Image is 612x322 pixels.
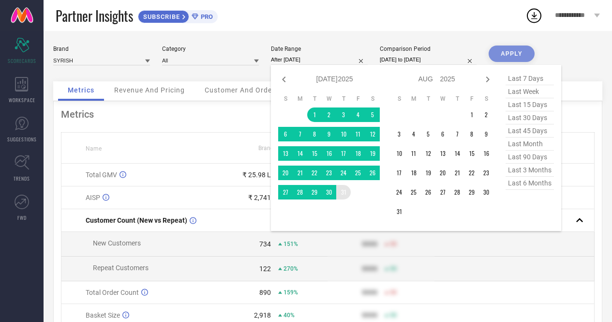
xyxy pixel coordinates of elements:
span: SUBSCRIBE [138,13,182,20]
th: Saturday [479,95,493,103]
input: Select comparison period [380,55,477,65]
td: Thu Jul 17 2025 [336,146,351,161]
td: Fri Jul 11 2025 [351,127,365,141]
div: 9999 [362,240,377,248]
td: Sun Jul 27 2025 [278,185,293,199]
span: Basket Size [86,311,120,319]
td: Wed Aug 06 2025 [435,127,450,141]
td: Sat Jul 19 2025 [365,146,380,161]
td: Fri Jul 18 2025 [351,146,365,161]
td: Sat Aug 02 2025 [479,107,493,122]
td: Mon Jul 14 2025 [293,146,307,161]
span: New Customers [93,239,141,247]
td: Thu Jul 24 2025 [336,166,351,180]
td: Sat Jul 26 2025 [365,166,380,180]
td: Tue Jul 22 2025 [307,166,322,180]
td: Mon Aug 25 2025 [406,185,421,199]
span: last 30 days [506,111,554,124]
td: Sun Jul 20 2025 [278,166,293,180]
span: WORKSPACE [9,96,35,104]
td: Sat Jul 05 2025 [365,107,380,122]
th: Tuesday [307,95,322,103]
th: Monday [293,95,307,103]
td: Sun Aug 10 2025 [392,146,406,161]
td: Fri Aug 29 2025 [464,185,479,199]
span: Customer And Orders [205,86,279,94]
td: Sun Aug 24 2025 [392,185,406,199]
div: Open download list [525,7,543,24]
th: Saturday [365,95,380,103]
span: Repeat Customers [93,264,149,272]
td: Thu Jul 10 2025 [336,127,351,141]
div: 9999 [362,289,377,296]
div: ₹ 25.98 L [242,171,271,179]
td: Sat Aug 30 2025 [479,185,493,199]
td: Thu Aug 07 2025 [450,127,464,141]
span: Revenue And Pricing [114,86,185,94]
span: SCORECARDS [8,57,36,64]
td: Fri Jul 25 2025 [351,166,365,180]
span: last 90 days [506,151,554,164]
td: Wed Aug 20 2025 [435,166,450,180]
div: Comparison Period [380,46,477,52]
div: ₹ 2,741 [248,194,271,201]
th: Sunday [278,95,293,103]
input: Select date range [271,55,368,65]
td: Wed Jul 30 2025 [322,185,336,199]
th: Thursday [336,95,351,103]
td: Tue Jul 29 2025 [307,185,322,199]
span: 50 [390,312,397,319]
td: Mon Jul 07 2025 [293,127,307,141]
span: Total Order Count [86,289,139,296]
td: Thu Aug 28 2025 [450,185,464,199]
th: Tuesday [421,95,435,103]
div: Date Range [271,46,368,52]
span: 159% [284,289,298,296]
span: last month [506,138,554,151]
th: Friday [464,95,479,103]
th: Thursday [450,95,464,103]
span: 270% [284,265,298,272]
td: Fri Aug 08 2025 [464,127,479,141]
div: 2,918 [254,311,271,319]
span: Customer Count (New vs Repeat) [86,216,187,224]
span: FWD [17,214,27,221]
th: Wednesday [435,95,450,103]
span: TRENDS [14,175,30,182]
div: 890 [259,289,271,296]
div: 122 [259,265,271,273]
td: Thu Jul 03 2025 [336,107,351,122]
td: Tue Aug 12 2025 [421,146,435,161]
span: last 15 days [506,98,554,111]
span: 40% [284,312,295,319]
td: Sat Jul 12 2025 [365,127,380,141]
td: Tue Jul 08 2025 [307,127,322,141]
td: Sun Aug 31 2025 [392,204,406,219]
td: Fri Aug 15 2025 [464,146,479,161]
td: Sun Jul 06 2025 [278,127,293,141]
td: Wed Aug 13 2025 [435,146,450,161]
td: Mon Aug 04 2025 [406,127,421,141]
span: Partner Insights [56,6,133,26]
span: Metrics [68,86,94,94]
th: Wednesday [322,95,336,103]
div: Next month [482,74,493,85]
div: Metrics [61,108,595,120]
span: SUGGESTIONS [7,136,37,143]
td: Fri Aug 01 2025 [464,107,479,122]
td: Mon Aug 11 2025 [406,146,421,161]
td: Tue Jul 01 2025 [307,107,322,122]
td: Wed Jul 16 2025 [322,146,336,161]
td: Wed Jul 02 2025 [322,107,336,122]
td: Sat Aug 09 2025 [479,127,493,141]
th: Friday [351,95,365,103]
td: Tue Aug 19 2025 [421,166,435,180]
span: last 3 months [506,164,554,177]
td: Sat Aug 23 2025 [479,166,493,180]
td: Thu Aug 14 2025 [450,146,464,161]
td: Mon Jul 28 2025 [293,185,307,199]
span: last week [506,85,554,98]
div: 9999 [362,311,377,319]
td: Fri Aug 22 2025 [464,166,479,180]
div: Brand [53,46,150,52]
